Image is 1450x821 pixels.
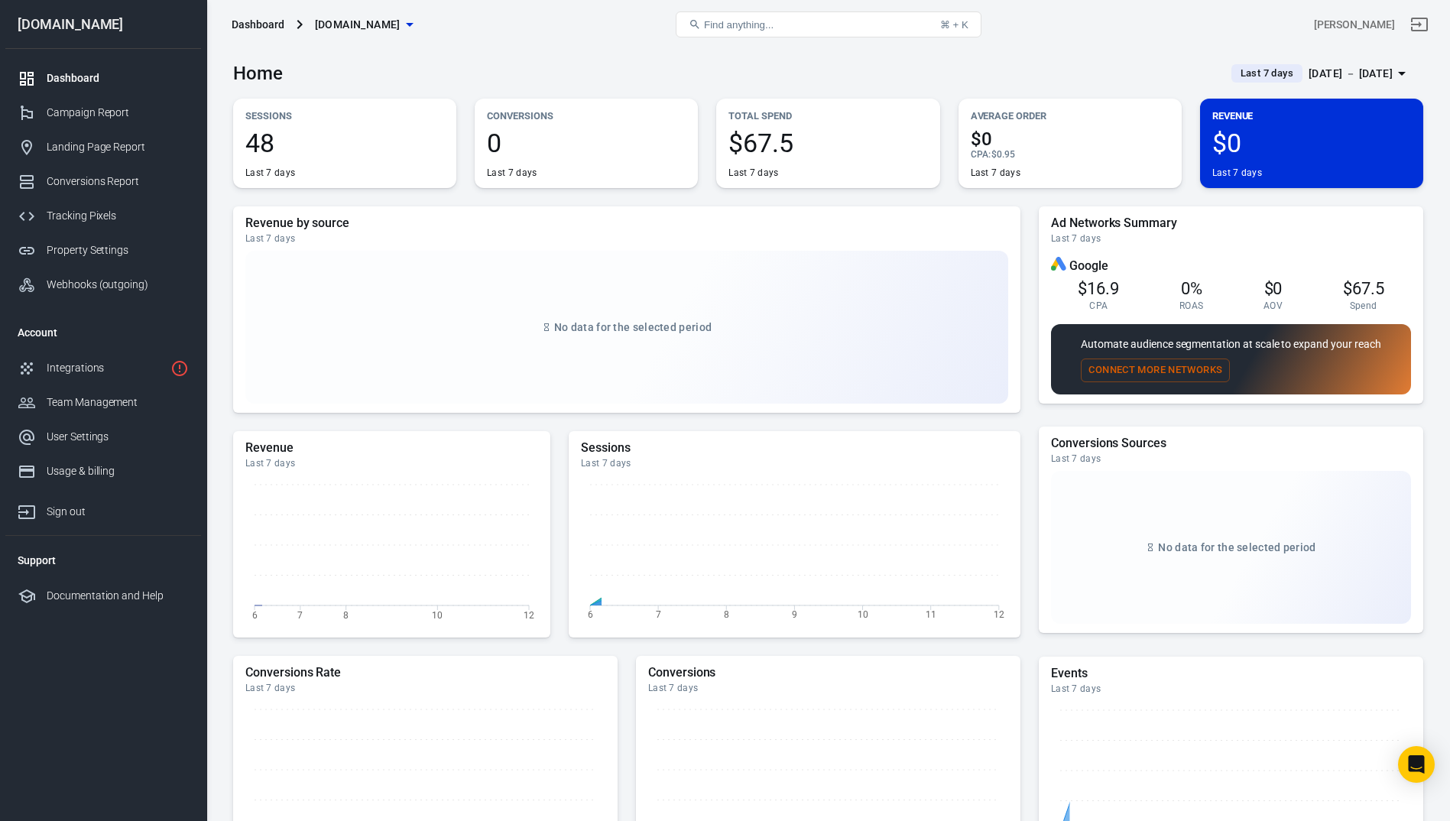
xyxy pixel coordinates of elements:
div: [DATE] － [DATE] [1309,64,1393,83]
p: Automate audience segmentation at scale to expand your reach [1081,336,1380,352]
p: Conversions [487,108,686,124]
span: ROAS [1179,300,1203,312]
a: Usage & billing [5,454,201,488]
div: Last 7 days [245,457,538,469]
div: Dashboard [232,17,284,32]
a: Dashboard [5,61,201,96]
div: Dashboard [47,70,189,86]
a: User Settings [5,420,201,454]
div: Last 7 days [648,682,1008,694]
span: AOV [1263,300,1283,312]
div: Google Ads [1051,257,1066,274]
a: Tracking Pixels [5,199,201,233]
span: $0 [1264,279,1283,298]
h5: Revenue [245,440,538,456]
li: Support [5,542,201,579]
div: Last 7 days [1051,683,1411,695]
p: Revenue [1212,108,1411,124]
span: CPA : [971,149,991,160]
tspan: 6 [252,609,258,620]
span: 0% [1181,279,1202,298]
div: Tracking Pixels [47,208,189,224]
div: Last 7 days [245,167,295,179]
a: Property Settings [5,233,201,268]
h5: Conversions Rate [245,665,605,680]
tspan: 11 [926,609,936,620]
div: Last 7 days [1051,453,1411,465]
span: Spend [1350,300,1377,312]
span: 48 [245,130,444,156]
div: Property Settings [47,242,189,258]
h5: Events [1051,666,1411,681]
tspan: 7 [297,609,303,620]
li: Account [5,314,201,351]
span: $0 [1212,130,1411,156]
p: Average Order [971,108,1169,124]
tspan: 8 [343,609,349,620]
span: $67.5 [728,130,927,156]
a: Conversions Report [5,164,201,199]
div: Last 7 days [487,167,537,179]
p: Sessions [245,108,444,124]
tspan: 6 [588,609,593,620]
span: thetrustedshopper.com [315,15,401,34]
div: Landing Page Report [47,139,189,155]
button: [DOMAIN_NAME] [309,11,419,39]
tspan: 10 [432,609,443,620]
h5: Ad Networks Summary [1051,216,1411,231]
div: Conversions Report [47,174,189,190]
div: Last 7 days [245,682,605,694]
tspan: 9 [792,609,797,620]
tspan: 12 [994,609,1004,620]
a: Integrations [5,351,201,385]
h3: Home [233,63,283,84]
tspan: 7 [656,609,661,620]
tspan: 12 [524,609,534,620]
div: Last 7 days [728,167,778,179]
div: Last 7 days [581,457,1008,469]
span: Last 7 days [1234,66,1299,81]
h5: Conversions [648,665,1008,680]
span: 0 [487,130,686,156]
span: $16.9 [1078,279,1119,298]
span: No data for the selected period [1158,541,1315,553]
span: $0 [971,130,1169,148]
div: Documentation and Help [47,588,189,604]
h5: Sessions [581,440,1008,456]
button: Last 7 days[DATE] － [DATE] [1219,61,1423,86]
a: Campaign Report [5,96,201,130]
span: No data for the selected period [554,321,712,333]
span: $67.5 [1343,279,1384,298]
svg: 1 networks not verified yet [170,359,189,378]
h5: Conversions Sources [1051,436,1411,451]
div: Google [1051,257,1411,274]
h5: Revenue by source [245,216,1008,231]
div: [DOMAIN_NAME] [5,18,201,31]
div: Campaign Report [47,105,189,121]
button: Connect More Networks [1081,359,1230,382]
button: Find anything...⌘ + K [676,11,981,37]
span: $0.95 [991,149,1015,160]
div: Team Management [47,394,189,411]
tspan: 8 [724,609,729,620]
div: User Settings [47,429,189,445]
a: Team Management [5,385,201,420]
div: ⌘ + K [940,19,968,31]
div: Last 7 days [1212,167,1262,179]
span: CPA [1089,300,1108,312]
a: Sign out [5,488,201,529]
div: Integrations [47,360,164,376]
p: Total Spend [728,108,927,124]
div: Last 7 days [971,167,1020,179]
div: Usage & billing [47,463,189,479]
div: Account id: XkYO6gt3 [1314,17,1395,33]
a: Webhooks (outgoing) [5,268,201,302]
span: Find anything... [704,19,774,31]
div: Open Intercom Messenger [1398,746,1435,783]
a: Sign out [1401,6,1438,43]
div: Last 7 days [1051,232,1411,245]
div: Webhooks (outgoing) [47,277,189,293]
a: Landing Page Report [5,130,201,164]
div: Sign out [47,504,189,520]
div: Last 7 days [245,232,1008,245]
